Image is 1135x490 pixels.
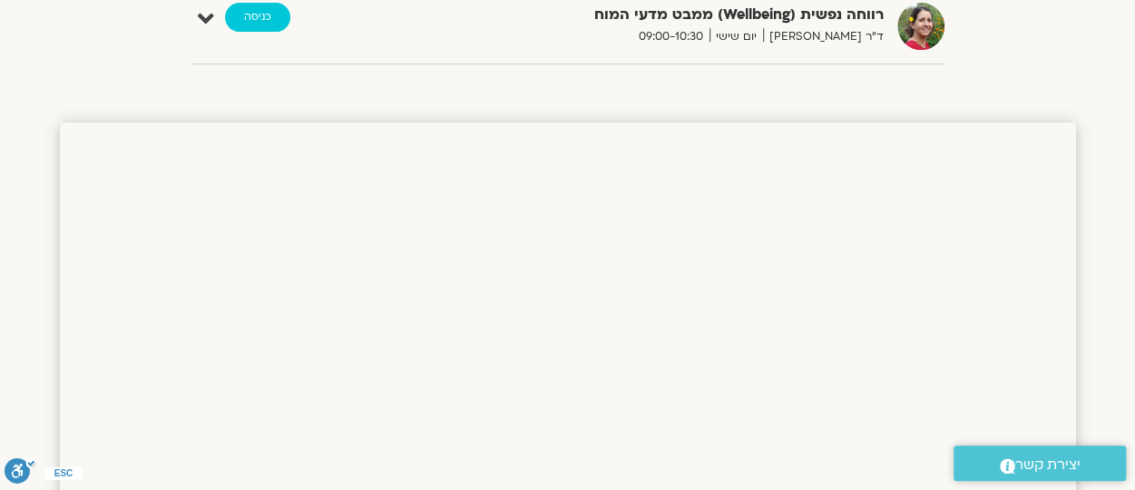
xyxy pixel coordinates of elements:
span: יום שישי [709,27,763,46]
span: ד"ר [PERSON_NAME] [763,27,884,46]
a: יצירת קשר [954,446,1126,481]
strong: רווחה נפשית (Wellbeing) ממבט מדעי המוח [439,3,884,27]
span: 09:00-10:30 [632,27,709,46]
a: כניסה [225,3,290,32]
span: יצירת קשר [1015,453,1081,477]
